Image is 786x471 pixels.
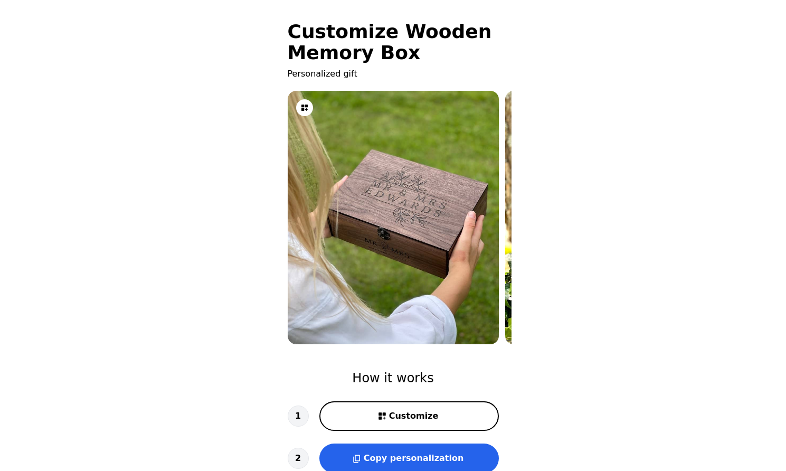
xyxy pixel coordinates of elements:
span: 1 [295,410,301,422]
img: 1.jpeg [288,77,499,359]
h2: How it works [288,370,499,387]
button: Customize [319,401,499,431]
span: Copy personalization [364,453,464,463]
h1: Customize Wooden Memory Box [288,21,499,63]
span: Customize [389,410,439,422]
span: 2 [295,452,301,465]
img: 2.jpeg [505,77,716,359]
p: Personalized gift [288,68,499,80]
